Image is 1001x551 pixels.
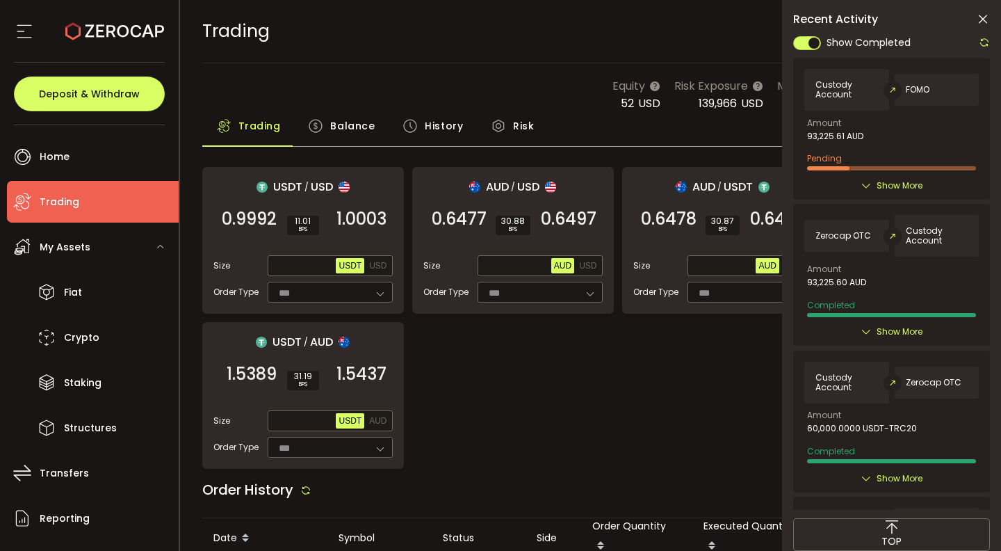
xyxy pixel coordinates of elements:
img: aud_portfolio.svg [676,182,687,193]
span: Size [423,259,440,272]
span: USD [311,178,333,195]
span: My Assets [40,237,90,257]
em: / [511,181,515,193]
i: BPS [293,381,314,389]
span: Crypto [64,328,99,348]
span: FOMO [906,85,929,95]
span: 0.9992 [222,212,277,226]
span: Order History [202,480,293,500]
span: Custody Account [815,373,877,392]
span: Order Type [213,286,259,298]
span: Home [40,147,70,167]
span: Custody Account [906,226,968,246]
span: Equity [612,77,645,95]
span: 30.87 [711,217,734,225]
button: AUD [366,413,389,429]
span: Custody Account [815,80,877,99]
button: AUD [551,258,574,273]
span: Risk Exposure [674,77,748,95]
span: Amount [807,411,841,420]
span: Size [633,259,650,272]
span: Trading [202,19,270,43]
span: Balance [330,112,375,140]
span: Completed [807,299,855,311]
span: Structures [64,418,117,438]
span: AUD [369,416,386,426]
span: Transfers [40,463,89,484]
img: usdt_portfolio.svg [257,182,268,193]
span: USD [369,261,386,271]
button: USD [576,258,599,273]
span: 1.5389 [227,367,277,381]
span: AUD [692,178,715,195]
span: Amount [807,119,841,127]
i: BPS [711,225,734,234]
img: aud_portfolio.svg [339,337,350,348]
span: Reporting [40,509,90,529]
span: 30.88 [501,217,525,225]
span: Size [213,259,230,272]
div: Status [432,530,526,546]
span: AUD [310,333,333,351]
em: / [717,181,722,193]
span: Show Completed [827,35,911,50]
span: Completed [807,445,855,457]
img: usd_portfolio.svg [545,182,556,193]
span: Zerocap OTC [815,231,871,241]
span: USDT [273,178,302,195]
div: Date [202,527,327,550]
img: usd_portfolio.svg [339,182,350,193]
span: Show More [877,179,922,193]
div: Side [526,530,581,546]
span: 1.5437 [336,367,386,381]
span: Order Type [213,441,259,454]
span: 0.6497 [541,212,596,226]
span: Staking [64,373,101,393]
i: BPS [501,225,525,234]
button: USD [366,258,389,273]
button: AUD [756,258,779,273]
img: usdt_portfolio.svg [758,182,770,193]
span: 31.19 [293,372,314,381]
span: Max Risk Limit [777,77,851,95]
span: USDT [339,416,361,426]
button: Deposit & Withdraw [14,77,165,111]
span: 139,966 [699,95,737,111]
em: / [304,181,309,193]
span: USD [579,261,596,271]
span: Order Type [633,286,678,298]
span: 0.6498 [750,212,806,226]
img: usdt_portfolio.svg [256,337,267,348]
span: USD [741,95,763,111]
span: AUD [554,261,571,271]
span: Show More [877,325,922,339]
button: USDT [336,413,364,429]
span: Order Type [423,286,469,298]
span: 60,000.0000 USDT-TRC20 [807,424,917,433]
span: USD [638,95,660,111]
span: 52 [621,95,634,111]
span: Fiat [64,282,82,303]
span: 93,225.60 AUD [807,278,866,287]
span: 0.6477 [432,212,487,226]
span: Trading [238,112,281,140]
span: USDT [724,178,753,195]
img: aud_portfolio.svg [469,182,480,193]
span: Size [213,415,230,427]
span: Risk [513,112,534,140]
span: 93,225.61 AUD [807,131,863,141]
span: 11.01 [293,217,314,225]
span: Zerocap OTC [906,378,961,388]
span: History [425,112,463,140]
i: BPS [293,225,314,234]
span: USDT [339,261,361,271]
span: Trading [40,192,79,212]
span: USD [517,178,539,195]
em: / [304,336,308,349]
span: Recent Activity [793,14,878,25]
button: USDT [781,258,810,273]
span: Pending [807,152,842,164]
iframe: Chat Widget [836,401,1001,551]
button: USDT [336,258,364,273]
